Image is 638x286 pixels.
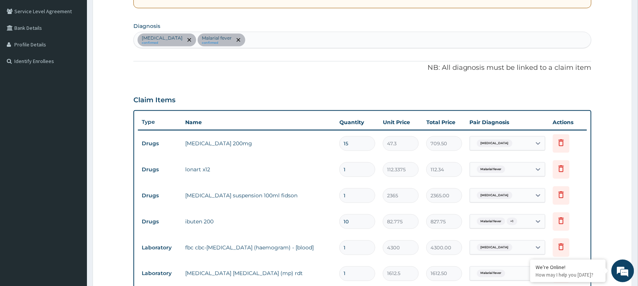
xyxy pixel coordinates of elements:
span: remove selection option [186,37,193,43]
span: + 1 [507,218,517,225]
span: [MEDICAL_DATA] [477,244,513,251]
small: confirmed [142,41,183,45]
td: Drugs [138,215,181,229]
td: Drugs [138,189,181,203]
h3: Claim Items [133,96,175,105]
td: Drugs [138,137,181,151]
label: Diagnosis [133,22,160,30]
small: confirmed [202,41,232,45]
td: fbc cbc-[MEDICAL_DATA] (haemogram) - [blood] [181,240,336,255]
span: Malarial fever [477,270,505,277]
th: Type [138,115,181,129]
div: Minimize live chat window [124,4,142,22]
span: [MEDICAL_DATA] [477,140,513,147]
img: d_794563401_company_1708531726252_794563401 [14,38,31,57]
span: [MEDICAL_DATA] [477,192,513,199]
span: remove selection option [235,37,242,43]
th: Name [181,115,336,130]
th: Total Price [423,115,466,130]
th: Actions [549,115,587,130]
p: How may I help you today? [536,272,600,278]
span: We're online! [44,95,104,171]
td: [MEDICAL_DATA] suspension 100ml fidson [181,188,336,203]
p: NB: All diagnosis must be linked to a claim item [133,63,592,73]
td: lonart x12 [181,162,336,177]
td: [MEDICAL_DATA] [MEDICAL_DATA] (mp) rdt [181,266,336,281]
td: Laboratory [138,267,181,281]
th: Quantity [336,115,379,130]
span: Malarial fever [477,218,505,225]
td: Drugs [138,163,181,177]
td: [MEDICAL_DATA] 200mg [181,136,336,151]
span: Malarial fever [477,166,505,173]
div: Chat with us now [39,42,127,52]
textarea: Type your message and hit 'Enter' [4,206,144,232]
div: We're Online! [536,264,600,271]
th: Unit Price [379,115,423,130]
th: Pair Diagnosis [466,115,549,130]
td: ibuten 200 [181,214,336,229]
p: [MEDICAL_DATA] [142,35,183,41]
td: Laboratory [138,241,181,255]
p: Malarial fever [202,35,232,41]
